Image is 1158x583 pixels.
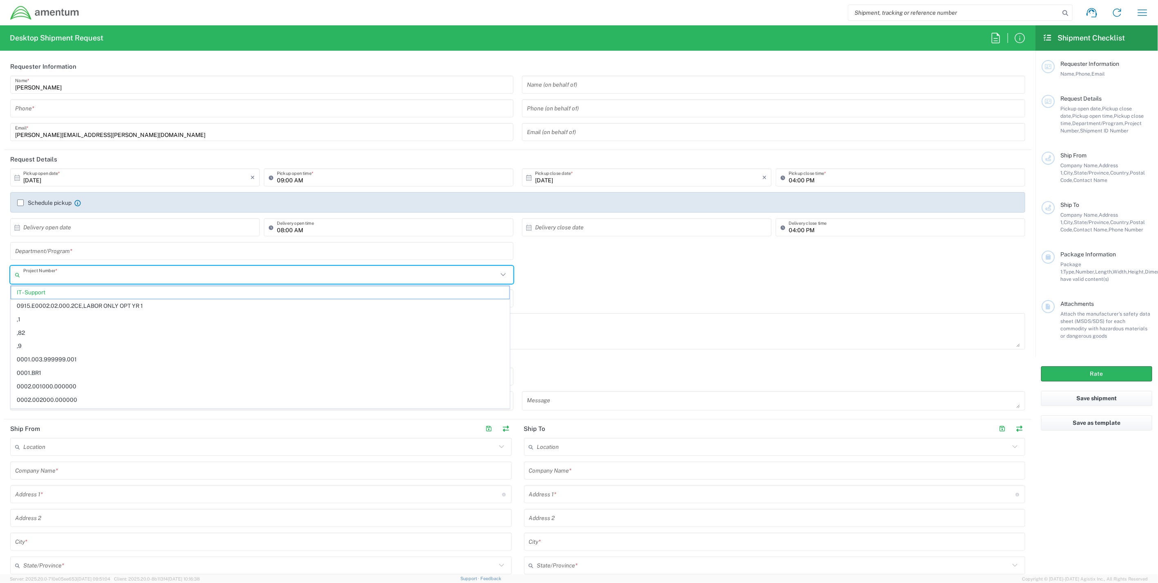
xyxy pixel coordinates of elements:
span: 0002.002000.000000 [11,394,509,406]
button: Save shipment [1041,391,1152,406]
span: Number, [1075,269,1095,275]
span: Country, [1110,219,1130,225]
span: ,82 [11,327,509,339]
h2: Request Details [10,155,57,164]
span: Name, [1060,71,1075,77]
span: ,1 [11,313,509,326]
span: Server: 2025.20.0-710e05ee653 [10,576,110,581]
span: Phone Number [1109,226,1143,233]
span: Phone, [1075,71,1091,77]
button: Save as template [1041,415,1152,431]
span: ,9 [11,340,509,352]
i: × [762,171,767,184]
span: [DATE] 10:16:38 [168,576,200,581]
h2: Requester Information [10,63,76,71]
span: State/Province, [1074,170,1110,176]
span: Client: 2025.20.0-8b113f4 [114,576,200,581]
span: Package Information [1060,251,1116,258]
span: Country, [1110,170,1130,176]
span: Package 1: [1060,261,1081,275]
span: Length, [1095,269,1113,275]
span: Contact Name, [1073,226,1109,233]
a: Support [460,576,481,581]
h2: Ship To [524,425,546,433]
span: 0002.001000.000000 [11,380,509,393]
input: Shipment, tracking or reference number [848,5,1060,20]
span: Department/Program, [1072,120,1125,126]
span: Ship To [1060,202,1079,208]
span: Height, [1128,269,1145,275]
span: 0008.00.INVT00.00.00 [11,407,509,419]
h2: Shipment Checklist [1043,33,1125,43]
span: Copyright © [DATE]-[DATE] Agistix Inc., All Rights Reserved [1022,575,1148,583]
span: Pickup open time, [1072,113,1114,119]
span: Shipment ID Number [1080,128,1129,134]
span: Requester Information [1060,61,1119,67]
label: Schedule pickup [17,200,71,206]
span: Company Name, [1060,162,1099,168]
span: Contact Name [1073,177,1107,183]
a: Feedback [480,576,501,581]
span: Attachments [1060,300,1094,307]
span: Type, [1063,269,1075,275]
span: 0001.BR1 [11,367,509,379]
span: Width, [1113,269,1128,275]
span: [DATE] 09:51:04 [77,576,110,581]
img: dyncorp [10,5,80,20]
span: Request Details [1060,95,1102,102]
span: City, [1064,219,1074,225]
button: Rate [1041,366,1152,381]
span: 0001.003.999999.001 [11,353,509,366]
span: Company Name, [1060,212,1099,218]
h2: Desktop Shipment Request [10,33,103,43]
span: IT - Support [11,286,509,299]
span: Pickup open date, [1060,105,1102,112]
span: State/Province, [1074,219,1110,225]
span: Attach the manufacturer’s safety data sheet (MSDS/SDS) for each commodity with hazardous material... [1060,311,1150,339]
span: City, [1064,170,1074,176]
span: 0915.E0002.02.000.2CE,LABOR ONLY OPT YR 1 [11,300,509,312]
h2: Ship From [10,425,40,433]
i: × [250,171,255,184]
span: Ship From [1060,152,1087,159]
span: Email [1091,71,1105,77]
